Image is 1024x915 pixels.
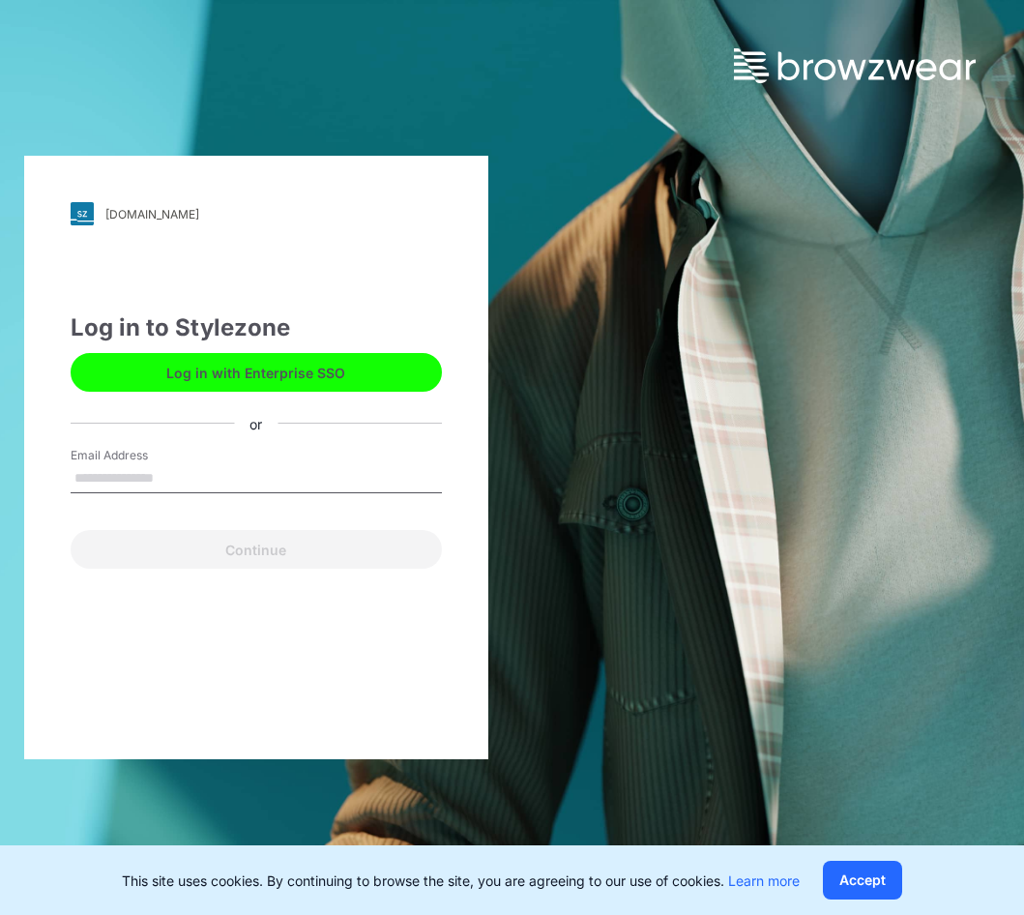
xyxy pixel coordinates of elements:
[734,48,976,83] img: browzwear-logo.73288ffb.svg
[122,871,800,891] p: This site uses cookies. By continuing to browse the site, you are agreeing to our use of cookies.
[71,202,442,225] a: [DOMAIN_NAME]
[71,310,442,345] div: Log in to Stylezone
[234,413,278,433] div: or
[71,202,94,225] img: svg+xml;base64,PHN2ZyB3aWR0aD0iMjgiIGhlaWdodD0iMjgiIHZpZXdCb3g9IjAgMCAyOCAyOCIgZmlsbD0ibm9uZSIgeG...
[105,207,199,221] div: [DOMAIN_NAME]
[71,353,442,392] button: Log in with Enterprise SSO
[823,861,902,900] button: Accept
[728,872,800,889] a: Learn more
[71,447,206,464] label: Email Address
